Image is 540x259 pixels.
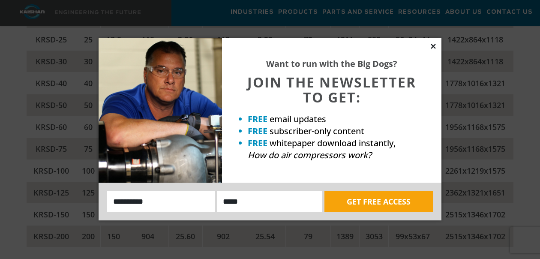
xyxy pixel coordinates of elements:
button: Close [429,42,437,50]
input: Email [217,191,322,212]
strong: FREE [248,113,267,125]
strong: FREE [248,137,267,149]
em: How do air compressors work? [248,149,372,161]
span: subscriber-only content [270,125,364,137]
span: whitepaper download instantly, [270,137,396,149]
strong: FREE [248,125,267,137]
span: JOIN THE NEWSLETTER TO GET: [247,73,416,106]
button: GET FREE ACCESS [324,191,433,212]
input: Name: [107,191,215,212]
strong: Want to run with the Big Dogs? [266,58,397,69]
span: email updates [270,113,326,125]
